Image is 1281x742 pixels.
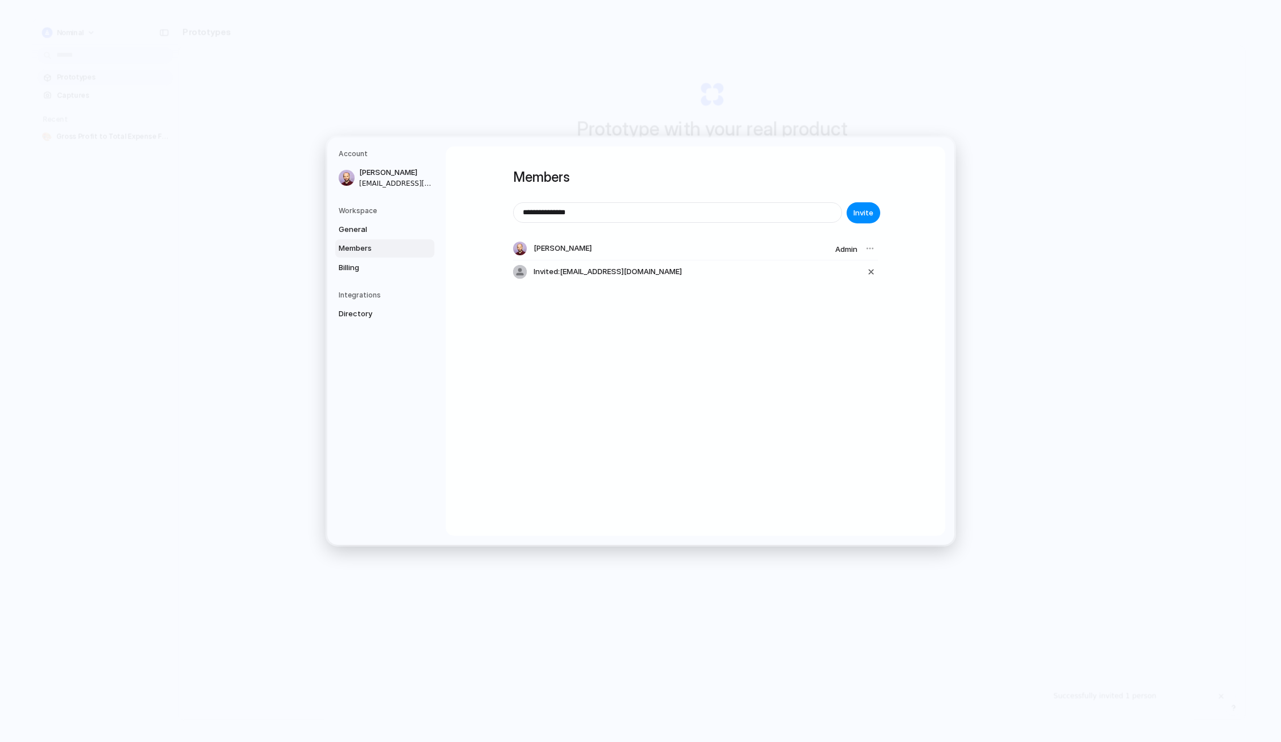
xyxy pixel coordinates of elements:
a: Members [335,239,434,258]
h5: Workspace [339,206,434,216]
button: Invite [847,202,880,223]
span: Invite [853,207,873,219]
a: General [335,221,434,239]
a: Directory [335,305,434,323]
span: [PERSON_NAME] [534,243,592,255]
h5: Account [339,149,434,159]
span: Admin [835,244,857,254]
a: Billing [335,259,434,277]
span: Directory [339,308,412,320]
span: [PERSON_NAME] [359,167,432,178]
h1: Members [513,167,878,187]
span: Members [339,243,412,254]
span: [EMAIL_ADDRESS][DOMAIN_NAME] [359,178,432,189]
h5: Integrations [339,290,434,300]
span: Billing [339,262,412,274]
span: General [339,224,412,235]
span: Invited: [EMAIL_ADDRESS][DOMAIN_NAME] [534,267,682,278]
a: [PERSON_NAME][EMAIL_ADDRESS][DOMAIN_NAME] [335,164,434,192]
